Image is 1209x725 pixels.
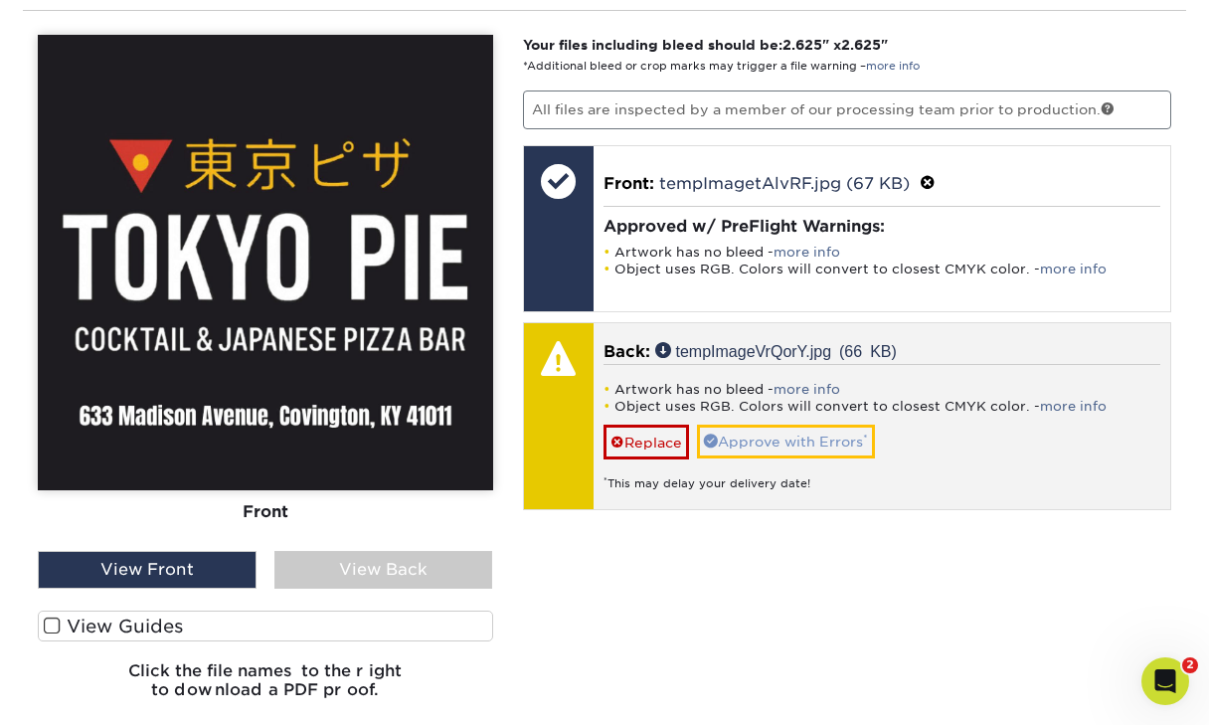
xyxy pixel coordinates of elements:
a: more info [774,245,840,260]
div: View Back [274,551,493,589]
li: Artwork has no bleed - [604,244,1161,261]
label: View Guides [38,611,493,641]
a: more info [1040,262,1107,276]
div: This may delay your delivery date! [604,459,1161,492]
a: Approve with Errors* [697,425,875,458]
span: Back: [604,342,650,361]
a: Replace [604,425,689,459]
h4: Approved w/ PreFlight Warnings: [604,217,1161,236]
span: 2.625 [782,37,822,53]
span: Front: [604,174,654,193]
a: tempImagetAlvRF.jpg (67 KB) [659,174,910,193]
a: tempImageVrQorY.jpg (66 KB) [655,342,897,358]
li: Artwork has no bleed - [604,381,1161,398]
h6: Click the file names to the right to download a PDF proof. [38,661,493,715]
li: Object uses RGB. Colors will convert to closest CMYK color. - [604,261,1161,277]
li: Object uses RGB. Colors will convert to closest CMYK color. - [604,398,1161,415]
strong: Your files including bleed should be: " x " [523,37,888,53]
iframe: Intercom live chat [1141,657,1189,705]
a: more info [866,60,920,73]
a: more info [1040,399,1107,414]
small: *Additional bleed or crop marks may trigger a file warning – [523,60,920,73]
div: Front [38,489,493,533]
span: 2 [1182,657,1198,673]
p: All files are inspected by a member of our processing team prior to production. [523,91,1172,128]
span: 2.625 [841,37,881,53]
a: more info [774,382,840,397]
div: View Front [38,551,257,589]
